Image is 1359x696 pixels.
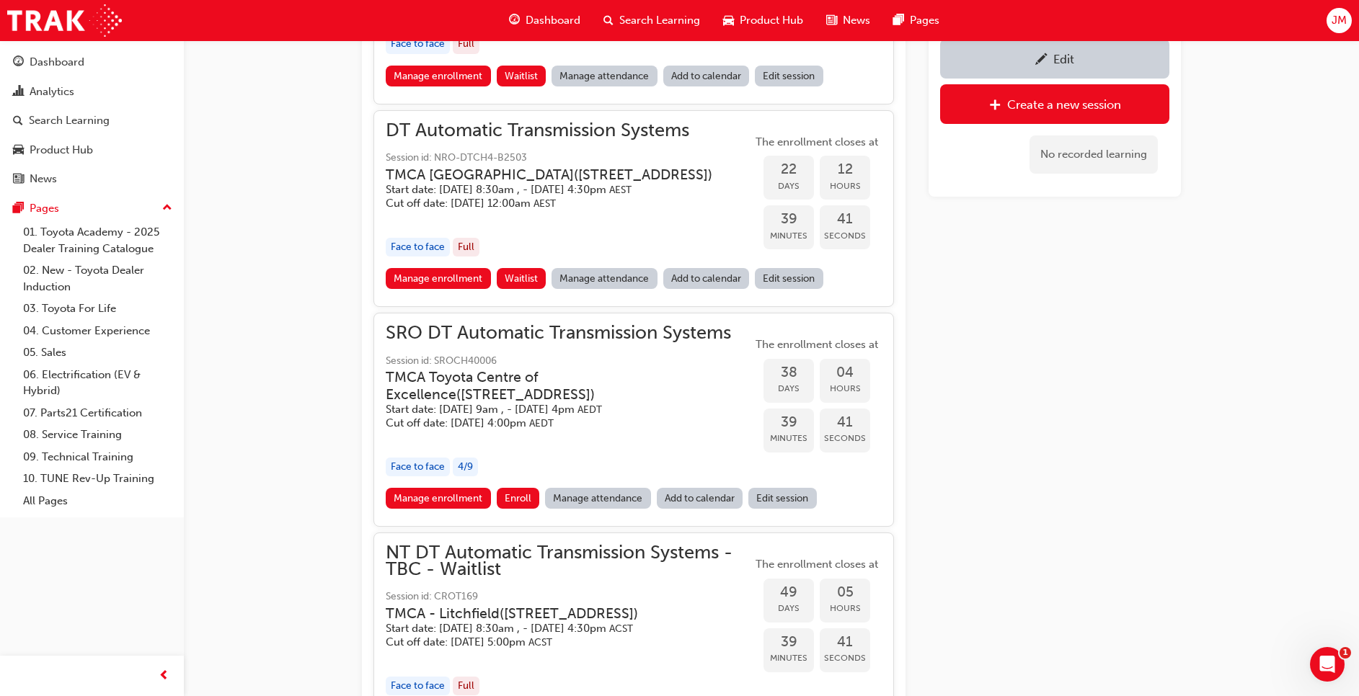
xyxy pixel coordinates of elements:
span: Product Hub [740,12,803,29]
a: 09. Technical Training [17,446,178,468]
span: Australian Eastern Daylight Time AEDT [529,417,554,429]
span: Hours [820,600,870,617]
span: pencil-icon [1035,53,1048,68]
h3: TMCA Toyota Centre of Excellence ( [STREET_ADDRESS] ) [386,369,729,403]
a: guage-iconDashboard [497,6,592,35]
span: 49 [763,584,814,601]
a: News [6,166,178,192]
span: Minutes [763,228,814,244]
span: Australian Central Standard Time ACST [609,623,633,635]
span: pages-icon [13,202,24,215]
div: Product Hub [30,142,93,159]
span: 39 [763,211,814,228]
div: Create a new session [1007,97,1121,112]
a: Edit [940,39,1169,79]
span: SRO DT Automatic Transmission Systems [386,325,752,342]
a: 06. Electrification (EV & Hybrid) [17,364,178,402]
div: Dashboard [30,54,84,71]
img: Trak [7,4,122,37]
span: 04 [820,365,870,381]
a: Add to calendar [663,66,750,86]
span: 12 [820,161,870,178]
span: 22 [763,161,814,178]
a: 05. Sales [17,342,178,364]
span: Minutes [763,430,814,447]
span: 1 [1340,647,1351,659]
a: 02. New - Toyota Dealer Induction [17,259,178,298]
a: Manage attendance [545,488,651,509]
a: Manage attendance [552,268,658,289]
a: pages-iconPages [882,6,951,35]
span: Session id: CROT169 [386,589,752,605]
span: guage-icon [13,56,24,69]
span: JM [1332,12,1347,29]
span: Days [763,178,814,195]
button: JM [1327,8,1352,33]
a: All Pages [17,490,178,512]
a: 07. Parts21 Certification [17,402,178,424]
span: The enrollment closes at [752,556,882,573]
span: Days [763,380,814,397]
a: Manage attendance [552,66,658,86]
span: Hours [820,380,870,397]
iframe: Intercom live chat [1310,647,1345,682]
span: plus-icon [989,99,1001,113]
a: car-iconProduct Hub [712,6,815,35]
span: Australian Eastern Standard Time AEST [609,184,632,196]
h5: Cut off date: [DATE] 12:00am [386,197,712,210]
span: Seconds [820,430,870,447]
div: Full [453,677,479,696]
button: Pages [6,195,178,222]
span: News [843,12,870,29]
div: Face to face [386,458,450,477]
span: Australian Eastern Daylight Time AEDT [577,403,602,416]
a: 10. TUNE Rev-Up Training [17,468,178,490]
span: chart-icon [13,86,24,99]
span: 41 [820,414,870,431]
a: Add to calendar [663,268,750,289]
h5: Start date: [DATE] 8:30am , - [DATE] 4:30pm [386,183,712,197]
div: Full [453,238,479,257]
button: SRO DT Automatic Transmission SystemsSession id: SROCH40006TMCA Toyota Centre of Excellence([STRE... [386,325,882,514]
span: Waitlist [505,272,538,285]
span: 38 [763,365,814,381]
span: NT DT Automatic Transmission Systems - TBC - Waitlist [386,545,752,577]
a: Dashboard [6,49,178,76]
a: Edit session [755,66,823,86]
h5: Cut off date: [DATE] 4:00pm [386,416,729,430]
a: Create a new session [940,84,1169,124]
div: Face to face [386,238,450,257]
span: 41 [820,211,870,228]
span: car-icon [723,12,734,30]
span: prev-icon [159,667,169,685]
span: Session id: SROCH40006 [386,353,752,370]
button: DT Automatic Transmission SystemsSession id: NRO-DTCH4-B2503TMCA [GEOGRAPHIC_DATA]([STREET_ADDRES... [386,122,882,295]
span: The enrollment closes at [752,336,882,353]
div: Edit [1053,52,1074,66]
span: Hours [820,178,870,195]
span: news-icon [13,173,24,186]
span: search-icon [603,12,614,30]
div: 4 / 9 [453,458,478,477]
span: Pages [910,12,939,29]
div: Pages [30,200,59,217]
a: Edit session [755,268,823,289]
h5: Cut off date: [DATE] 5:00pm [386,635,729,649]
a: 03. Toyota For Life [17,298,178,320]
div: No recorded learning [1030,135,1158,174]
div: Search Learning [29,112,110,129]
span: 39 [763,634,814,651]
div: News [30,171,57,187]
a: Analytics [6,79,178,105]
span: DT Automatic Transmission Systems [386,122,735,139]
div: Face to face [386,35,450,54]
button: Waitlist [497,268,546,289]
a: Edit session [748,488,817,509]
div: Face to face [386,677,450,696]
h5: Start date: [DATE] 8:30am , - [DATE] 4:30pm [386,622,729,635]
span: guage-icon [509,12,520,30]
button: DashboardAnalyticsSearch LearningProduct HubNews [6,46,178,195]
a: news-iconNews [815,6,882,35]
